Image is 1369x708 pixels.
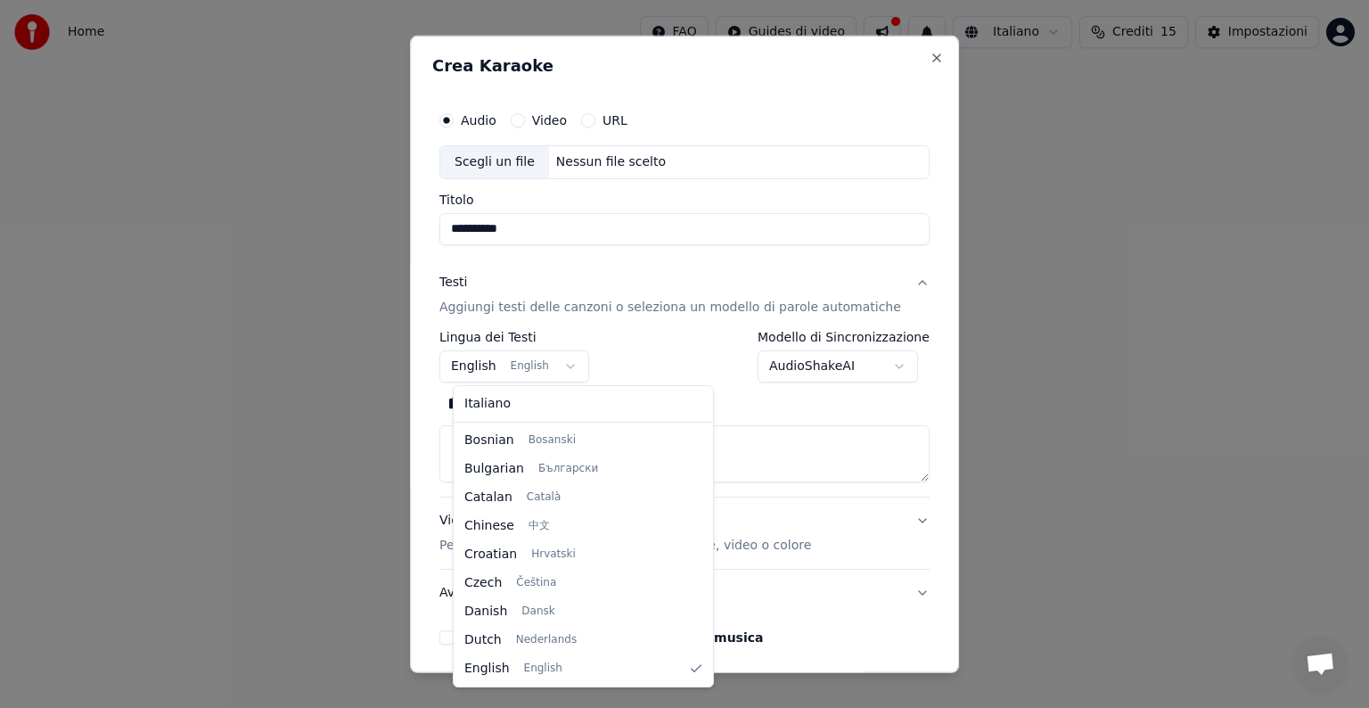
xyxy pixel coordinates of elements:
[538,462,598,476] span: Български
[464,603,507,621] span: Danish
[464,489,512,506] span: Catalan
[464,432,514,449] span: Bosnian
[464,460,524,478] span: Bulgarian
[464,574,502,592] span: Czech
[516,633,577,647] span: Nederlands
[529,433,576,448] span: Bosanski
[527,490,561,505] span: Català
[464,517,514,535] span: Chinese
[464,546,517,564] span: Croatian
[464,631,502,649] span: Dutch
[464,395,511,413] span: Italiano
[464,660,510,678] span: English
[521,605,554,619] span: Dansk
[524,662,562,676] span: English
[516,576,556,590] span: Čeština
[531,547,576,562] span: Hrvatski
[529,519,550,533] span: 中文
